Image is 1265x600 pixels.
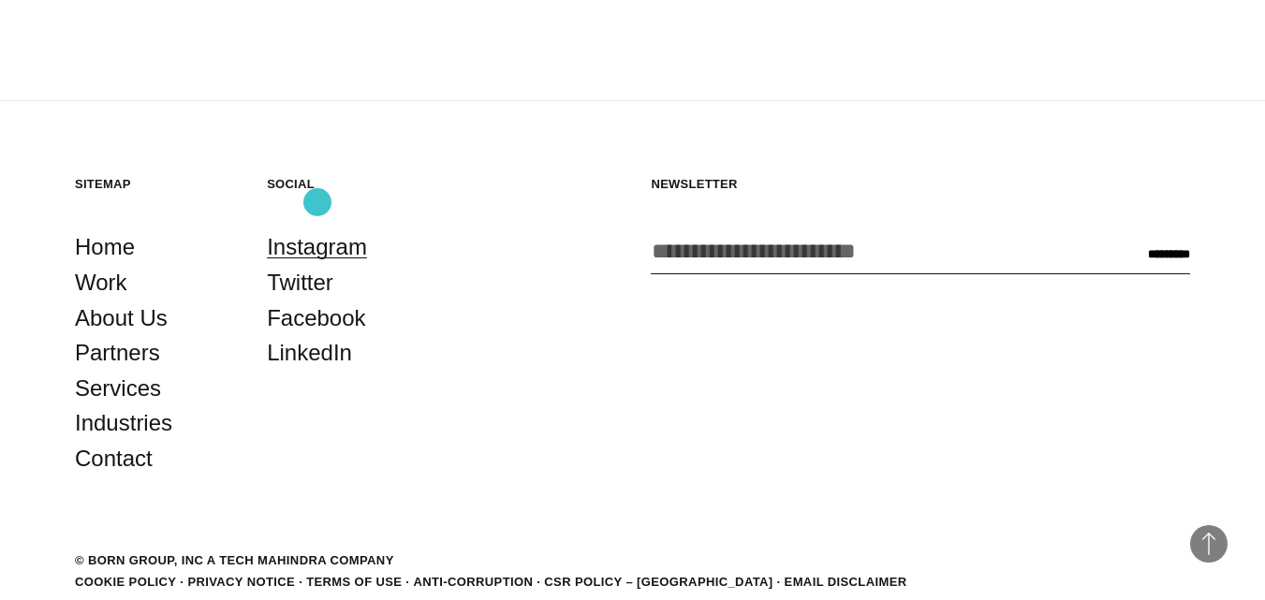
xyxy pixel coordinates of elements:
[544,575,772,589] a: CSR POLICY – [GEOGRAPHIC_DATA]
[75,371,161,406] a: Services
[413,575,533,589] a: Anti-Corruption
[1190,525,1228,563] button: Back to Top
[187,575,295,589] a: Privacy Notice
[267,300,365,336] a: Facebook
[75,265,127,300] a: Work
[785,575,907,589] a: Email Disclaimer
[267,335,352,371] a: LinkedIn
[267,265,333,300] a: Twitter
[75,300,168,336] a: About Us
[75,229,135,265] a: Home
[267,176,421,192] h5: Social
[75,575,176,589] a: Cookie Policy
[75,405,172,441] a: Industries
[75,335,160,371] a: Partners
[267,229,367,265] a: Instagram
[306,575,402,589] a: Terms of Use
[651,176,1190,192] h5: Newsletter
[75,441,153,476] a: Contact
[75,551,394,570] div: © BORN GROUP, INC A Tech Mahindra Company
[75,176,229,192] h5: Sitemap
